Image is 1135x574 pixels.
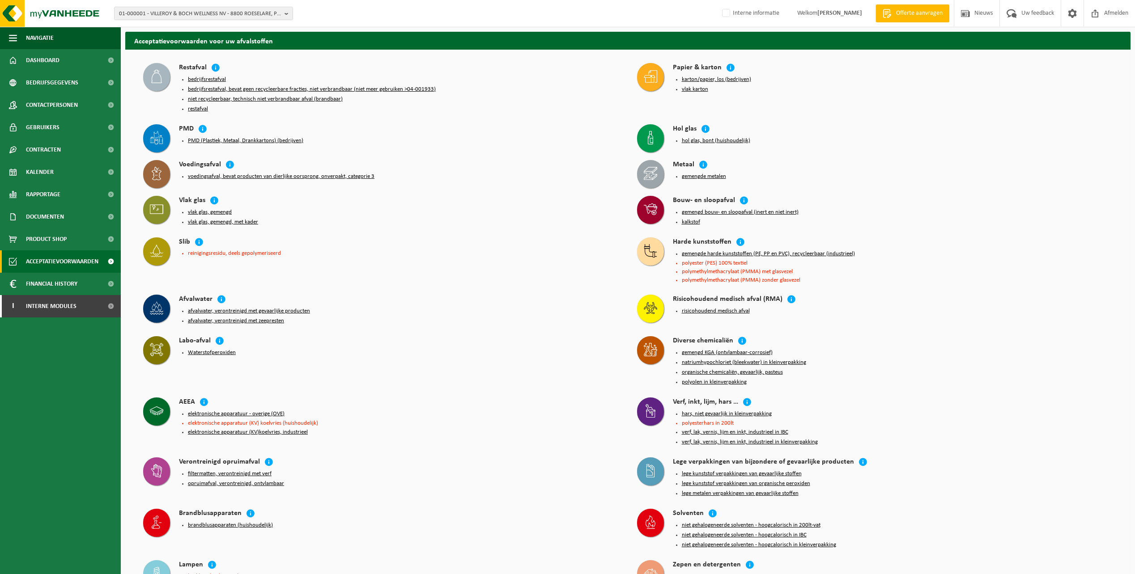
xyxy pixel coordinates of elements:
button: natriumhypochloriet (bleekwater) in kleinverpakking [682,359,806,366]
button: hars, niet gevaarlijk in kleinverpakking [682,410,772,418]
label: Interne informatie [720,7,779,20]
span: Dashboard [26,49,60,72]
span: Acceptatievoorwaarden [26,250,98,273]
h4: Slib [179,237,190,248]
button: verf, lak, vernis, lijm en inkt, industrieel in IBC [682,429,788,436]
span: I [9,295,17,317]
button: restafval [188,106,208,113]
h4: Verontreinigd opruimafval [179,457,260,468]
span: Contactpersonen [26,94,78,116]
li: reinigingsresidu, deels gepolymeriseerd [188,250,619,256]
button: voedingsafval, bevat producten van dierlijke oorsprong, onverpakt, categorie 3 [188,173,374,180]
h4: Lampen [179,560,203,570]
button: niet gehalogeneerde solventen - hoogcalorisch in 200lt-vat [682,522,820,529]
button: bedrijfsrestafval, bevat geen recycleerbare fracties, niet verbrandbaar (niet meer gebruiken >04-... [188,86,436,93]
span: Contracten [26,139,61,161]
button: brandblusapparaten (huishoudelijk) [188,522,273,529]
h2: Acceptatievoorwaarden voor uw afvalstoffen [125,32,1131,49]
button: gemengd bouw- en sloopafval (inert en niet inert) [682,209,799,216]
span: Kalender [26,161,54,183]
span: Financial History [26,273,77,295]
span: Rapportage [26,183,60,206]
button: lege kunststof verpakkingen van organische peroxiden [682,480,810,487]
li: polyester (PES) 100% textiel [682,260,1113,266]
button: organische chemicaliën, gevaarlijk, pasteus [682,369,783,376]
h4: Vlak glas [179,196,205,206]
h4: Labo-afval [179,336,211,346]
button: gemengde harde kunststoffen (PE, PP en PVC), recycleerbaar (industrieel) [682,250,855,257]
button: verf, lak, vernis, lijm en inkt, industrieel in kleinverpakking [682,439,818,446]
button: gemengd KGA (ontvlambaar-corrosief) [682,349,773,356]
h4: Solventen [673,509,704,519]
h4: PMD [179,124,194,135]
button: gemengde metalen [682,173,726,180]
h4: Risicohoudend medisch afval (RMA) [673,295,782,305]
button: vlak glas, gemengd [188,209,232,216]
button: filtermatten, verontreinigd met verf [188,470,272,477]
button: afvalwater, verontreinigd met gevaarlijke producten [188,308,310,315]
button: bedrijfsrestafval [188,76,226,83]
button: lege kunststof verpakkingen van gevaarlijke stoffen [682,470,802,477]
span: Bedrijfsgegevens [26,72,78,94]
h4: Hol glas [673,124,697,135]
h4: Bouw- en sloopafval [673,196,735,206]
span: Offerte aanvragen [894,9,945,18]
h4: Lege verpakkingen van bijzondere of gevaarlijke producten [673,457,854,468]
button: PMD (Plastiek, Metaal, Drankkartons) (bedrijven) [188,137,303,144]
li: polyesterhars in 200lt [682,420,1113,426]
h4: Afvalwater [179,295,213,305]
h4: Harde kunststoffen [673,237,731,248]
button: risicohoudend medisch afval [682,308,750,315]
button: karton/papier, los (bedrijven) [682,76,751,83]
a: Offerte aanvragen [876,4,949,22]
h4: Restafval [179,63,207,73]
h4: Zepen en detergenten [673,560,741,570]
button: vlak karton [682,86,708,93]
h4: AEEA [179,397,195,408]
h4: Brandblusapparaten [179,509,242,519]
li: polymethylmethacrylaat (PMMA) met glasvezel [682,269,1113,274]
li: polymethylmethacrylaat (PMMA) zonder glasvezel [682,277,1113,283]
button: opruimafval, verontreinigd, ontvlambaar [188,480,284,487]
h4: Diverse chemicaliën [673,336,733,346]
span: Documenten [26,206,64,228]
span: Gebruikers [26,116,60,139]
button: niet gehalogeneerde solventen - hoogcalorisch in IBC [682,532,807,539]
button: elektronische apparatuur (KV)koelvries, industrieel [188,429,308,436]
button: polyolen in kleinverpakking [682,379,747,386]
button: niet recycleerbaar, technisch niet verbrandbaar afval (brandbaar) [188,96,343,103]
li: elektronische apparatuur (KV) koelvries (huishoudelijk) [188,420,619,426]
button: 01-000001 - VILLEROY & BOCH WELLNESS NV - 8800 ROESELARE, POPULIERSTRAAT 1 [114,7,293,20]
button: elektronische apparatuur - overige (OVE) [188,410,285,418]
span: Interne modules [26,295,77,317]
h4: Metaal [673,160,694,170]
h4: Papier & karton [673,63,722,73]
span: Product Shop [26,228,67,250]
button: afvalwater, verontreinigd met zeepresten [188,317,284,325]
span: 01-000001 - VILLEROY & BOCH WELLNESS NV - 8800 ROESELARE, POPULIERSTRAAT 1 [119,7,281,21]
button: niet gehalogeneerde solventen - hoogcalorisch in kleinverpakking [682,541,836,549]
button: kalkstof [682,219,700,226]
button: vlak glas, gemengd, met kader [188,219,258,226]
h4: Voedingsafval [179,160,221,170]
button: lege metalen verpakkingen van gevaarlijke stoffen [682,490,799,497]
button: hol glas, bont (huishoudelijk) [682,137,750,144]
h4: Verf, inkt, lijm, hars … [673,397,738,408]
button: Waterstofperoxiden [188,349,236,356]
strong: [PERSON_NAME] [817,10,862,17]
span: Navigatie [26,27,54,49]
